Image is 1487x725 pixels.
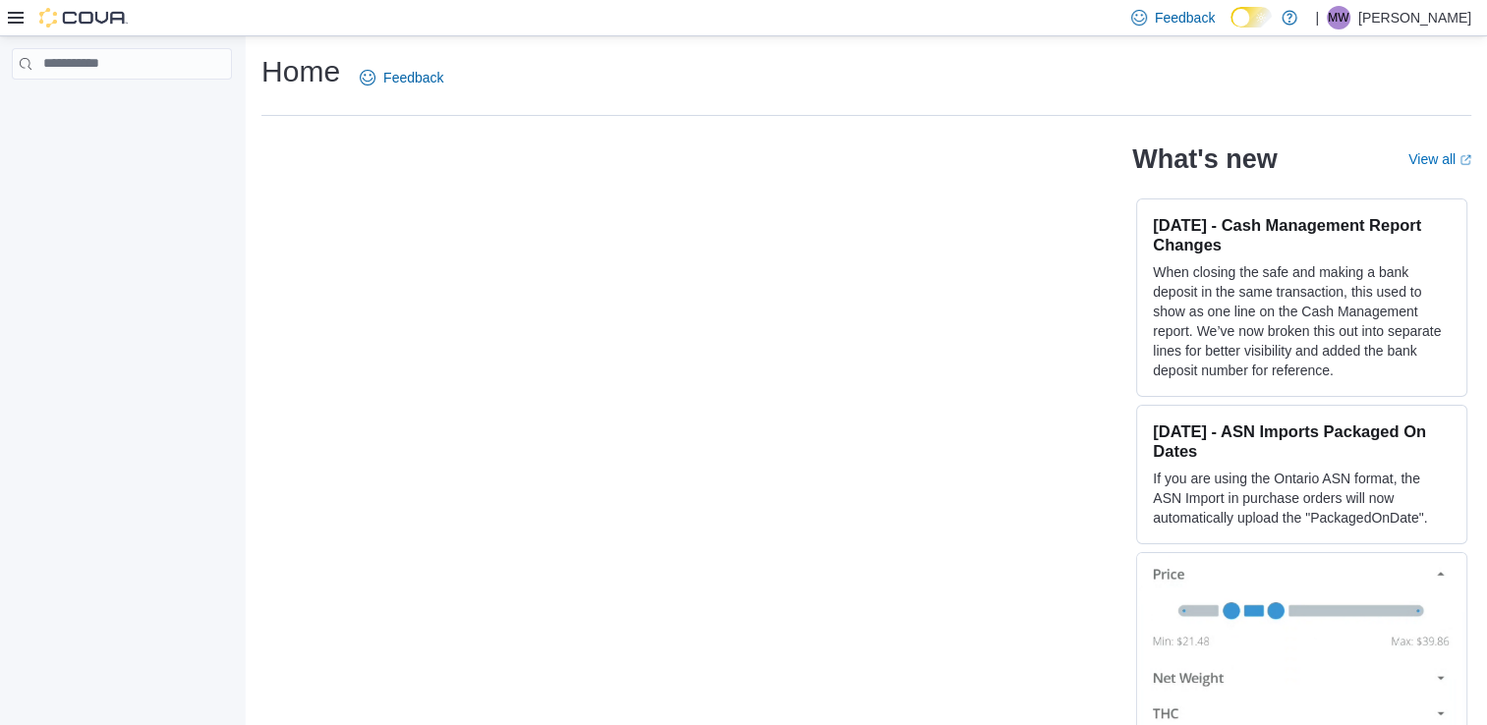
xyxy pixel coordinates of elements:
[1230,7,1272,28] input: Dark Mode
[1459,154,1471,166] svg: External link
[261,52,340,91] h1: Home
[1153,262,1451,380] p: When closing the safe and making a bank deposit in the same transaction, this used to show as one...
[39,8,128,28] img: Cova
[1328,6,1348,29] span: MW
[1153,469,1451,528] p: If you are using the Ontario ASN format, the ASN Import in purchase orders will now automatically...
[1408,151,1471,167] a: View allExternal link
[1153,421,1451,461] h3: [DATE] - ASN Imports Packaged On Dates
[383,68,443,87] span: Feedback
[1132,143,1277,175] h2: What's new
[12,84,232,131] nav: Complex example
[1358,6,1471,29] p: [PERSON_NAME]
[1327,6,1350,29] div: Melissa Wight
[352,58,451,97] a: Feedback
[1155,8,1215,28] span: Feedback
[1153,215,1451,254] h3: [DATE] - Cash Management Report Changes
[1315,6,1319,29] p: |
